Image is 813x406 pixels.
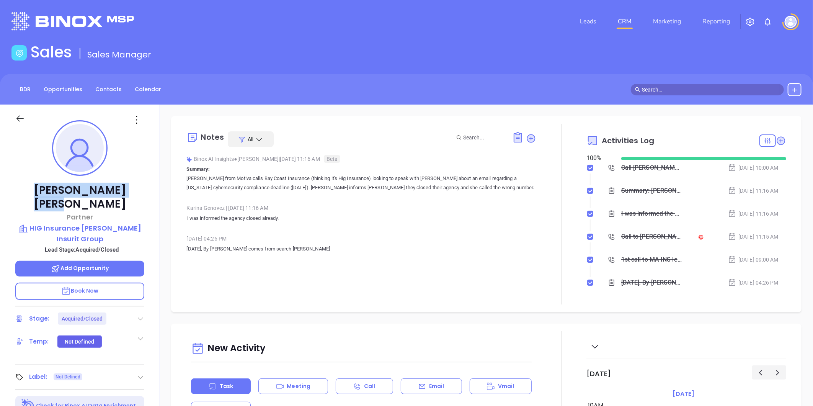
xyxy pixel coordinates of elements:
p: Email [429,382,444,390]
div: Notes [201,133,224,141]
span: Book Now [61,287,99,295]
div: Binox AI Insights [PERSON_NAME] | [DATE] 11:16 AM [186,153,536,165]
img: svg%3e [186,157,192,162]
div: Acquired/Closed [62,313,103,325]
button: Next day [769,365,786,380]
p: Meeting [287,382,310,390]
a: [DATE] [671,389,696,399]
span: | [226,205,227,211]
div: Label: [29,371,47,383]
a: Reporting [699,14,733,29]
span: Add Opportunity [51,264,109,272]
input: Search… [642,85,780,94]
div: [DATE], By [PERSON_NAME] comes from search [PERSON_NAME] [621,277,682,288]
a: Calendar [130,83,166,96]
span: search [635,87,640,92]
div: Summary: [PERSON_NAME] from Motiva calls Bay Coast Insurance (thinking it's Hig Insurance) lookin... [621,185,682,196]
span: Sales Manager [87,49,151,61]
a: Marketing [650,14,684,29]
div: [DATE] 04:26 PM [186,233,536,244]
div: 100 % [586,154,612,163]
a: HIG Insurance [PERSON_NAME] Insurit Group [15,223,144,244]
div: [DATE] 11:16 AM [728,210,779,218]
span: Activities Log [602,137,654,144]
p: Vmail [498,382,514,390]
div: Call to [PERSON_NAME] [621,231,682,242]
a: CRM [615,14,635,29]
b: Summary: [186,166,210,172]
div: Not Defined [65,336,94,348]
img: logo [11,12,134,30]
div: I was informed the agency closed already. [621,208,682,219]
span: Beta [324,155,340,163]
div: [DATE] 11:15 AM [728,232,779,241]
div: 1st call to MA INS lead [621,254,682,265]
img: iconSetting [746,17,755,26]
p: Call [364,382,375,390]
p: Task [220,382,233,390]
a: Leads [577,14,599,29]
p: I was informed the agency closed already. [186,214,536,223]
img: iconNotification [763,17,772,26]
p: Partner [15,212,144,222]
p: [PERSON_NAME] [PERSON_NAME] [15,183,144,211]
span: All [248,135,253,143]
a: BDR [15,83,35,96]
div: New Activity [191,339,532,359]
div: Temp: [29,336,49,347]
div: [DATE] 10:00 AM [728,164,779,172]
p: [PERSON_NAME] from Motiva calls Bay Coast Insurance (thinking it's Hig Insurance) looking to spea... [186,174,536,192]
span: ● [234,156,237,162]
a: Contacts [91,83,126,96]
div: Stage: [29,313,50,324]
span: Not Defined [56,373,80,381]
h1: Sales [31,43,72,61]
div: [DATE] 11:16 AM [728,187,779,195]
div: [DATE] 09:00 AM [728,255,779,264]
h2: [DATE] [586,370,611,378]
button: Previous day [752,365,769,380]
div: [DATE] 04:26 PM [728,278,779,287]
div: Karina Genovez [DATE] 11:16 AM [186,202,536,214]
p: [DATE], By [PERSON_NAME] comes from search [PERSON_NAME] [186,244,536,254]
a: Opportunities [39,83,87,96]
img: profile-user [56,124,104,172]
input: Search... [463,133,504,142]
div: Call [PERSON_NAME] to follow up [621,162,682,174]
img: user [785,16,797,28]
p: Lead Stage: Acquired/Closed [19,245,144,255]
